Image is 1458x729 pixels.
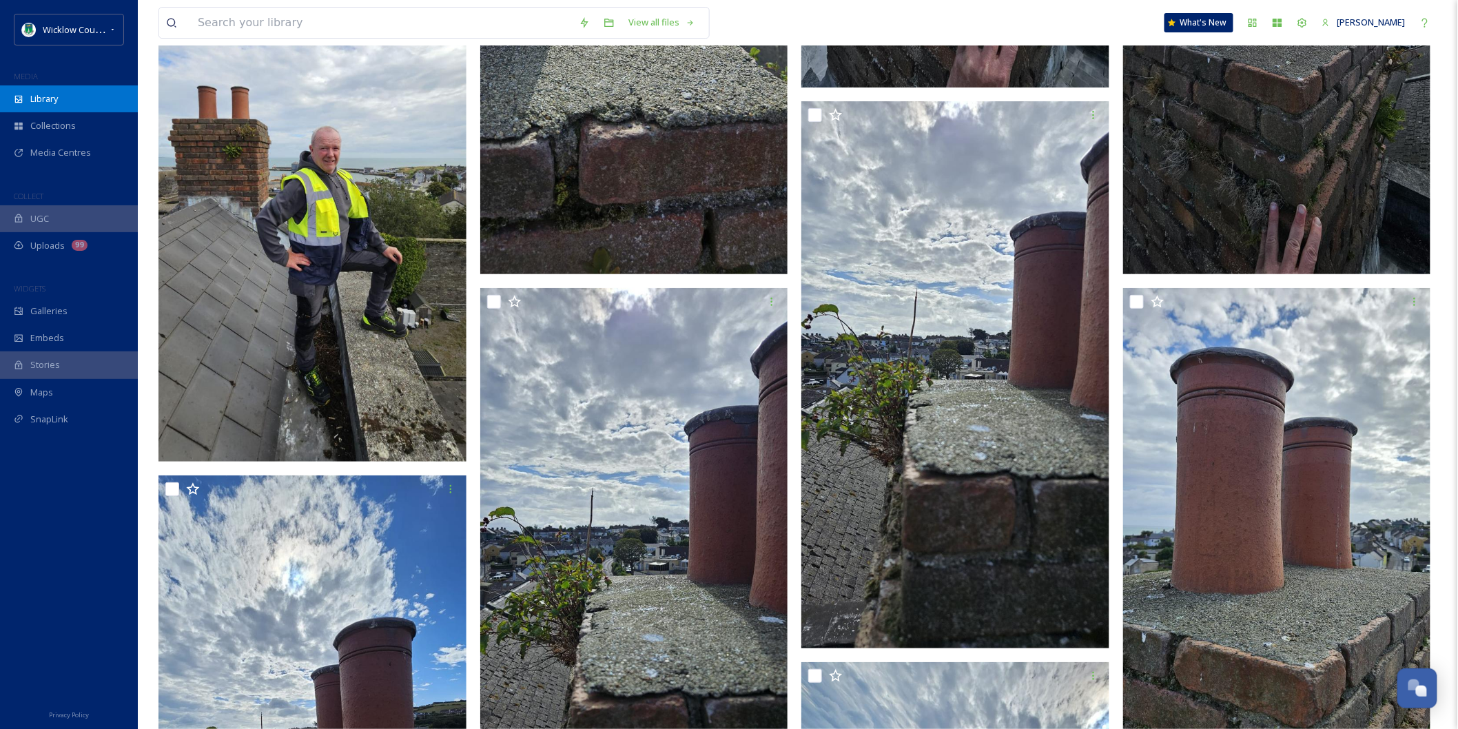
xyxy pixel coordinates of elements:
[622,9,702,36] a: View all files
[49,710,89,719] span: Privacy Policy
[72,240,88,251] div: 99
[14,191,43,201] span: COLLECT
[30,305,68,318] span: Galleries
[191,8,572,38] input: Search your library
[1397,668,1437,708] button: Open Chat
[30,92,58,105] span: Library
[14,283,45,294] span: WIDGETS
[30,239,65,252] span: Uploads
[30,413,68,426] span: SnapLink
[30,358,60,371] span: Stories
[30,212,49,225] span: UGC
[1337,16,1406,28] span: [PERSON_NAME]
[22,23,36,37] img: download%20(9).png
[30,146,91,159] span: Media Centres
[14,71,38,81] span: MEDIA
[30,386,53,399] span: Maps
[1164,13,1233,32] a: What's New
[801,101,1109,648] img: WhatsApp Image 2025-09-18 at 10.18.09_aecbe9fe.jpg
[49,706,89,722] a: Privacy Policy
[30,119,76,132] span: Collections
[1315,9,1413,36] a: [PERSON_NAME]
[43,23,140,36] span: Wicklow County Council
[30,331,64,345] span: Embeds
